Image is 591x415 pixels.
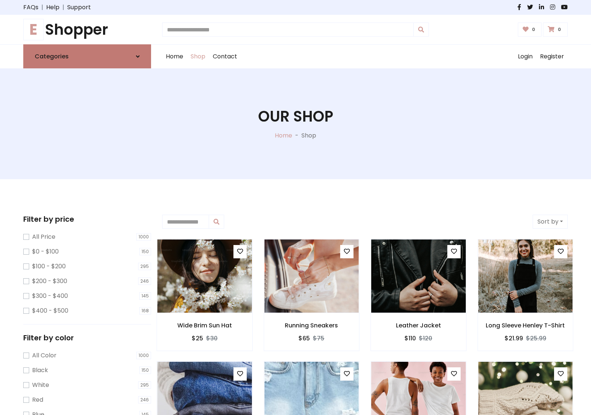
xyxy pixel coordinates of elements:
[187,45,209,68] a: Shop
[23,44,151,68] a: Categories
[298,335,310,342] h6: $65
[162,45,187,68] a: Home
[59,3,67,12] span: |
[478,322,573,329] h6: Long Sleeve Henley T-Shirt
[32,277,67,286] label: $200 - $300
[514,45,536,68] a: Login
[258,108,333,125] h1: Our Shop
[139,307,151,314] span: 168
[536,45,568,68] a: Register
[518,23,542,37] a: 0
[23,19,44,40] span: E
[530,26,537,33] span: 0
[138,263,151,270] span: 295
[139,248,151,255] span: 150
[292,131,301,140] p: -
[23,333,151,342] h5: Filter by color
[32,247,59,256] label: $0 - $100
[192,335,203,342] h6: $25
[138,381,151,389] span: 295
[32,232,55,241] label: All Price
[23,215,151,224] h5: Filter by price
[371,322,466,329] h6: Leather Jacket
[67,3,91,12] a: Support
[275,131,292,140] a: Home
[32,366,48,375] label: Black
[136,233,151,241] span: 1000
[32,292,68,300] label: $300 - $400
[136,352,151,359] span: 1000
[32,381,49,390] label: White
[38,3,46,12] span: |
[23,3,38,12] a: FAQs
[313,334,324,343] del: $75
[556,26,563,33] span: 0
[264,322,359,329] h6: Running Sneakers
[46,3,59,12] a: Help
[35,53,69,60] h6: Categories
[505,335,523,342] h6: $21.99
[139,292,151,300] span: 145
[157,322,252,329] h6: Wide Brim Sun Hat
[138,396,151,404] span: 246
[526,334,546,343] del: $25.99
[23,21,151,38] a: EShopper
[404,335,416,342] h6: $110
[543,23,568,37] a: 0
[301,131,316,140] p: Shop
[138,278,151,285] span: 246
[419,334,432,343] del: $120
[32,395,43,404] label: Red
[139,367,151,374] span: 150
[533,215,568,229] button: Sort by
[32,306,68,315] label: $400 - $500
[23,21,151,38] h1: Shopper
[32,262,66,271] label: $100 - $200
[206,334,218,343] del: $30
[209,45,241,68] a: Contact
[32,351,57,360] label: All Color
